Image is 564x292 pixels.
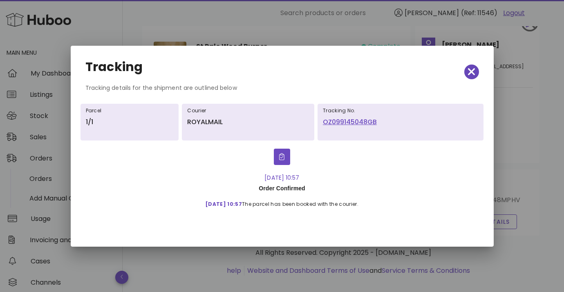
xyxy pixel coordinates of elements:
a: OZ099145048GB [323,117,479,127]
h2: Tracking [85,60,143,74]
span: [DATE] 10:57 [206,201,242,207]
h6: Courier [187,107,309,114]
p: 1/1 [86,117,174,127]
div: Order Confirmed [199,182,365,194]
div: The parcel has been booked with the courier. [199,194,365,209]
h6: Tracking No. [323,107,479,114]
div: Tracking details for the shipment are outlined below [79,83,486,99]
p: ROYALMAIL [187,117,309,127]
div: [DATE] 10:57 [199,173,365,182]
h6: Parcel [86,107,174,114]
